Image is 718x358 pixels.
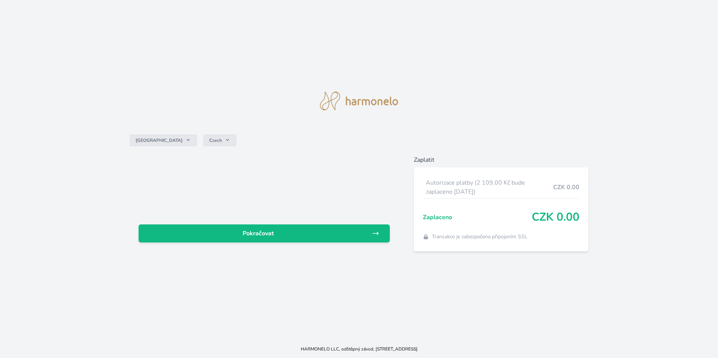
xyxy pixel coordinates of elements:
img: logo.svg [320,92,398,110]
span: Czech [209,137,222,143]
span: Zaplaceno [423,213,532,222]
button: [GEOGRAPHIC_DATA] [130,134,197,146]
span: Pokračovat [145,229,372,238]
span: CZK 0.00 [553,183,579,192]
h6: Zaplatit [414,155,588,164]
span: [GEOGRAPHIC_DATA] [136,137,183,143]
span: CZK 0.00 [532,211,579,224]
span: Autorizace platby (2 109,00 Kč bude zaplaceno [DATE]) [426,178,553,196]
span: Transakce je zabezpečena připojením SSL [432,233,528,241]
a: Pokračovat [139,224,390,242]
button: Czech [203,134,237,146]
